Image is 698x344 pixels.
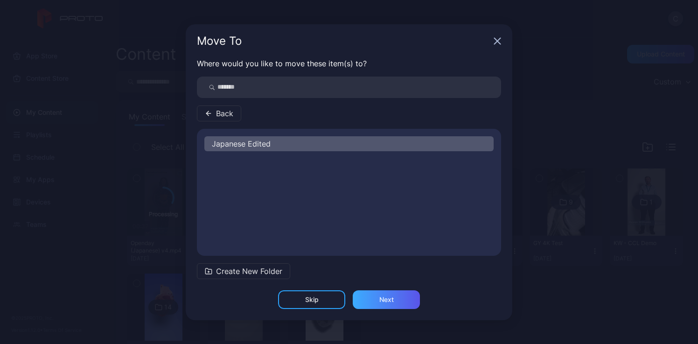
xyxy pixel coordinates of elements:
div: Move To [197,35,490,47]
div: Skip [305,296,319,303]
span: Back [216,108,233,119]
div: Next [379,296,394,303]
p: Where would you like to move these item(s) to? [197,58,501,69]
span: Create New Folder [216,266,282,277]
button: Create New Folder [197,263,290,279]
span: Japanese Edited [212,138,271,149]
button: Next [353,290,420,309]
button: Back [197,105,241,121]
button: Skip [278,290,345,309]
